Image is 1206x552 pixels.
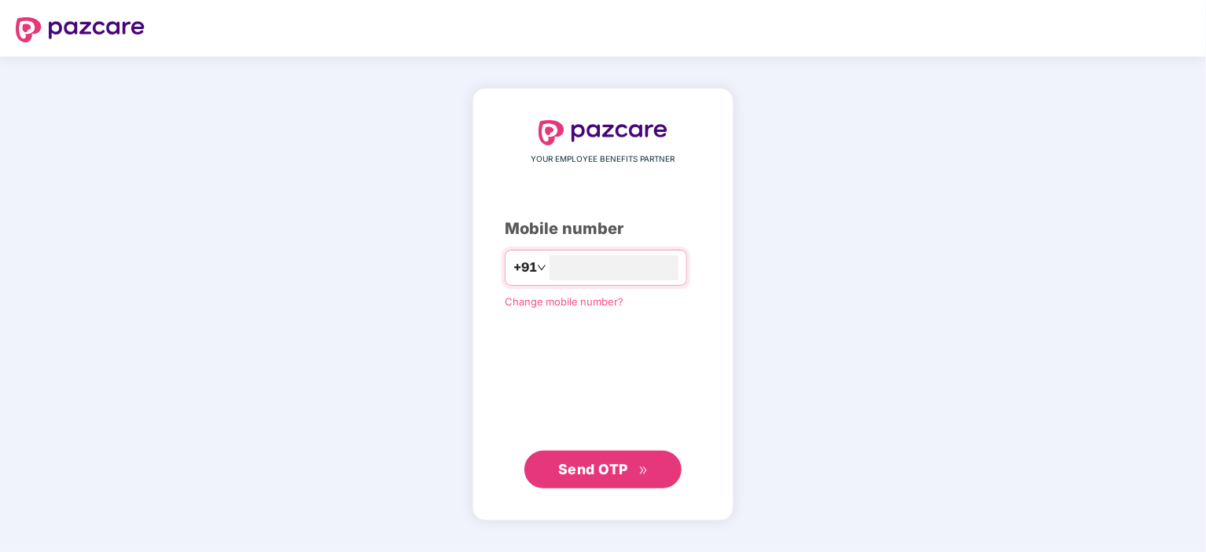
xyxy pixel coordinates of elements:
[539,120,667,145] img: logo
[505,295,623,308] a: Change mobile number?
[513,258,537,277] span: +91
[16,17,145,42] img: logo
[531,153,675,166] span: YOUR EMPLOYEE BENEFITS PARTNER
[638,466,649,476] span: double-right
[524,451,682,488] button: Send OTPdouble-right
[505,217,701,241] div: Mobile number
[558,461,628,477] span: Send OTP
[537,263,546,272] span: down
